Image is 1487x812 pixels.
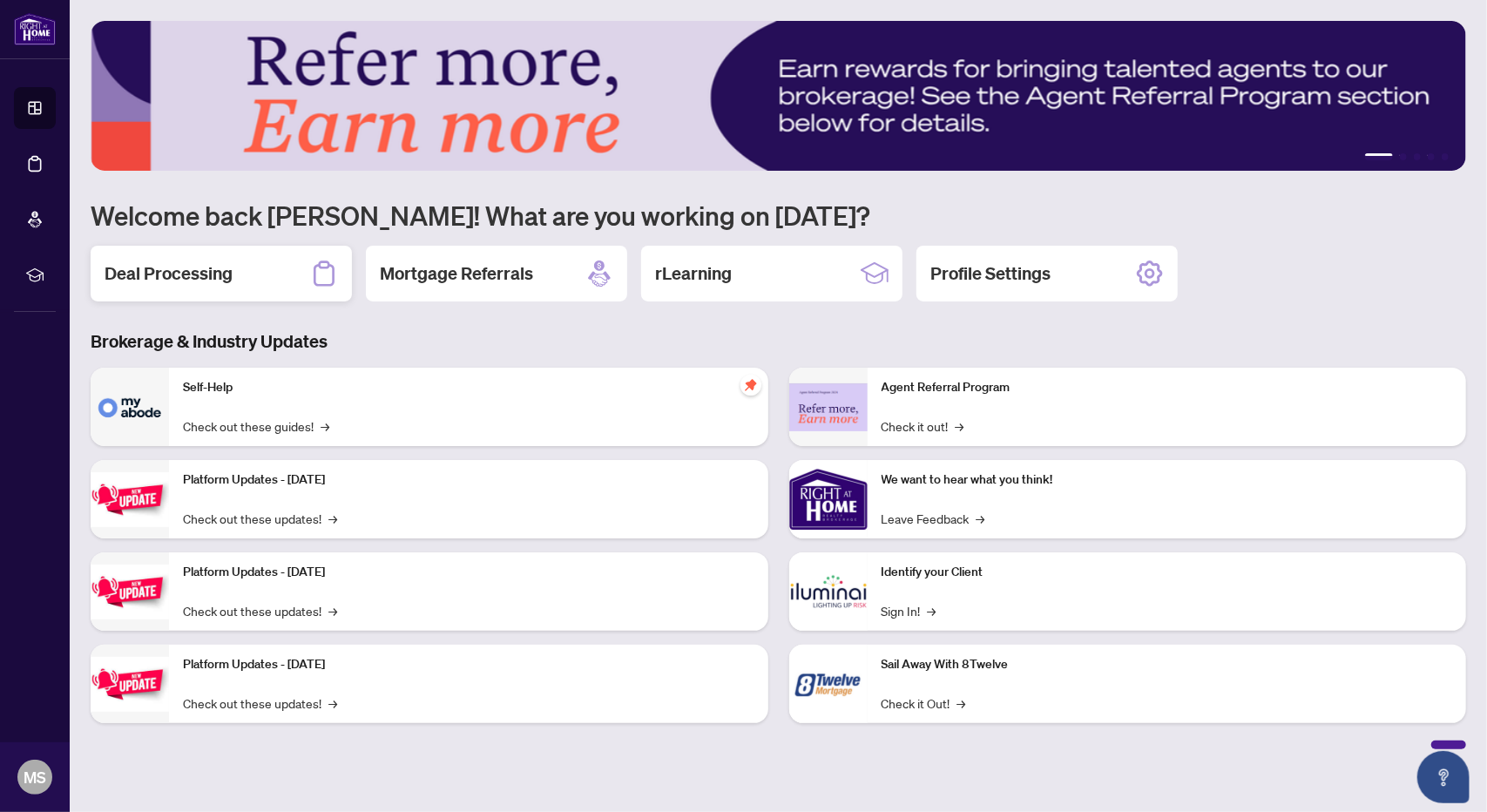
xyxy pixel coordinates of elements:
span: → [328,694,337,713]
p: Platform Updates - [DATE] [183,470,754,490]
button: Open asap [1417,751,1470,803]
h3: Brokerage & Industry Updates [91,329,1466,354]
img: logo [14,13,56,45]
img: Self-Help [91,368,169,446]
h2: Profile Settings [930,261,1051,286]
button: 3 [1414,153,1421,160]
img: Platform Updates - July 8, 2025 [91,565,169,619]
span: → [957,694,966,713]
p: Identify your Client [882,563,1453,582]
p: We want to hear what you think! [882,470,1453,490]
p: Self-Help [183,378,754,397]
span: → [977,509,985,528]
p: Sail Away With 8Twelve [882,655,1453,674]
button: 4 [1428,153,1435,160]
span: → [328,509,337,528]
a: Check out these guides!→ [183,416,329,436]
a: Check it out!→ [882,416,964,436]
p: Platform Updates - [DATE] [183,563,754,582]
button: 1 [1365,153,1393,160]
button: 2 [1400,153,1407,160]
a: Check out these updates!→ [183,694,337,713]
a: Check out these updates!→ [183,509,337,528]
img: Identify your Client [789,552,868,631]
a: Check out these updates!→ [183,601,337,620]
span: → [321,416,329,436]
img: Platform Updates - July 21, 2025 [91,472,169,527]
span: → [928,601,936,620]
p: Platform Updates - [DATE] [183,655,754,674]
span: → [328,601,337,620]
p: Agent Referral Program [882,378,1453,397]
h2: rLearning [655,261,732,286]
a: Check it Out!→ [882,694,966,713]
span: → [956,416,964,436]
h1: Welcome back [PERSON_NAME]! What are you working on [DATE]? [91,199,1466,232]
button: 5 [1442,153,1449,160]
h2: Deal Processing [105,261,233,286]
span: MS [24,765,46,789]
a: Leave Feedback→ [882,509,985,528]
img: Platform Updates - June 23, 2025 [91,657,169,712]
h2: Mortgage Referrals [380,261,533,286]
span: pushpin [740,375,761,396]
img: We want to hear what you think! [789,460,868,538]
img: Sail Away With 8Twelve [789,645,868,723]
a: Sign In!→ [882,601,936,620]
img: Slide 0 [91,21,1466,171]
img: Agent Referral Program [789,383,868,431]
